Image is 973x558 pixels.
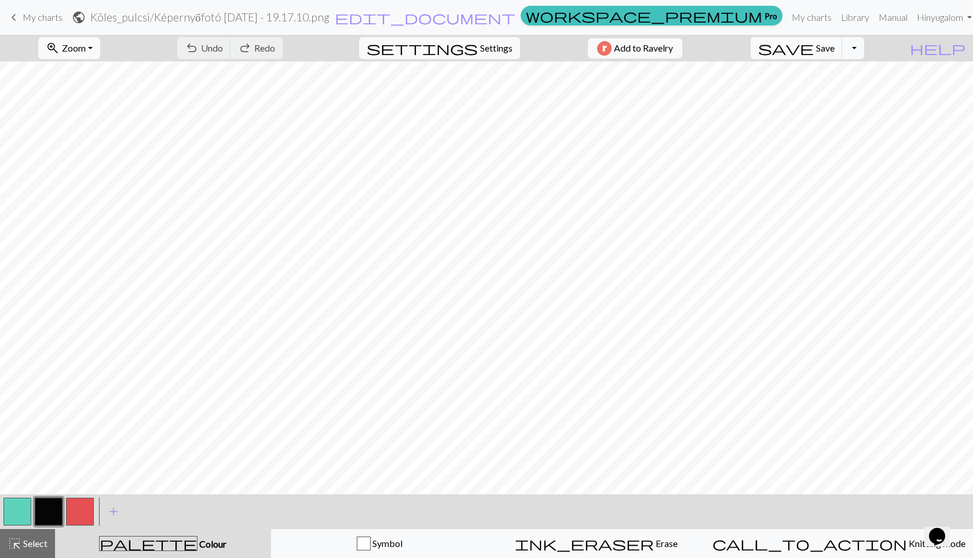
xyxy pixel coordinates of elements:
button: SettingsSettings [359,37,520,59]
span: Symbol [371,538,403,549]
span: Colour [197,538,226,549]
a: Manual [874,6,912,29]
a: Library [836,6,874,29]
span: palette [100,535,197,552]
i: Settings [367,41,478,55]
button: Erase [488,529,705,558]
button: Save [751,37,843,59]
span: settings [367,40,478,56]
span: help [910,40,965,56]
button: Add to Ravelry [588,38,682,59]
button: Symbol [271,529,488,558]
span: Settings [480,41,513,55]
span: ink_eraser [515,535,654,552]
a: My charts [787,6,836,29]
button: Colour [55,529,271,558]
span: edit_document [335,9,515,25]
a: Pro [521,6,782,25]
img: Ravelry [597,41,612,56]
span: call_to_action [712,535,907,552]
span: My charts [23,12,63,23]
span: Save [816,42,835,53]
iframe: chat widget [924,512,961,546]
span: add [107,504,120,520]
a: My charts [7,8,63,27]
span: save [758,40,814,56]
span: Zoom [62,42,86,53]
span: Knitting mode [907,538,965,549]
span: workspace_premium [526,8,762,24]
span: Erase [654,538,678,549]
span: keyboard_arrow_left [7,9,21,25]
span: public [72,9,86,25]
button: Zoom [38,37,100,59]
span: Select [21,538,47,549]
button: Knitting mode [705,529,973,558]
span: zoom_in [46,40,60,56]
span: highlight_alt [8,535,21,552]
h2: Köles_pulcsi / Képernyőfotó [DATE] - 19.17.10.png [90,10,330,24]
span: Add to Ravelry [614,41,673,56]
